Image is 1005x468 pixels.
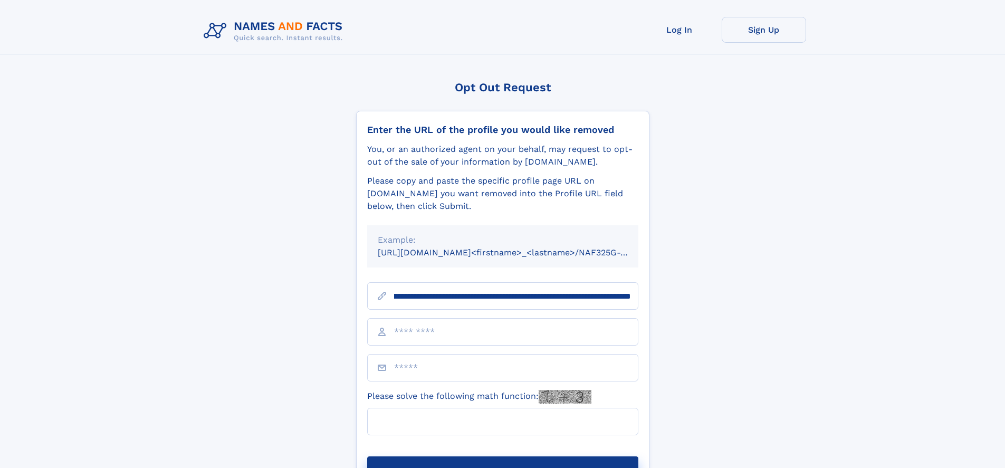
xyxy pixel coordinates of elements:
[637,17,722,43] a: Log In
[722,17,806,43] a: Sign Up
[356,81,649,94] div: Opt Out Request
[367,143,638,168] div: You, or an authorized agent on your behalf, may request to opt-out of the sale of your informatio...
[378,234,628,246] div: Example:
[199,17,351,45] img: Logo Names and Facts
[378,247,658,257] small: [URL][DOMAIN_NAME]<firstname>_<lastname>/NAF325G-xxxxxxxx
[367,175,638,213] div: Please copy and paste the specific profile page URL on [DOMAIN_NAME] you want removed into the Pr...
[367,124,638,136] div: Enter the URL of the profile you would like removed
[367,390,591,404] label: Please solve the following math function:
